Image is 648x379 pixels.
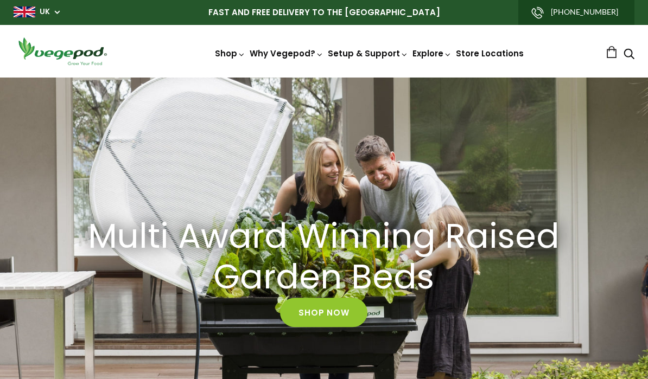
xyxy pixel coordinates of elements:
[280,298,367,327] a: Shop Now
[14,7,35,17] img: gb_large.png
[624,49,634,61] a: Search
[40,7,50,17] a: UK
[456,48,524,59] a: Store Locations
[328,48,408,59] a: Setup & Support
[215,48,245,59] a: Shop
[62,216,586,298] a: Multi Award Winning Raised Garden Beds
[412,48,452,59] a: Explore
[80,216,568,298] h2: Multi Award Winning Raised Garden Beds
[250,48,323,59] a: Why Vegepod?
[14,36,111,67] img: Vegepod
